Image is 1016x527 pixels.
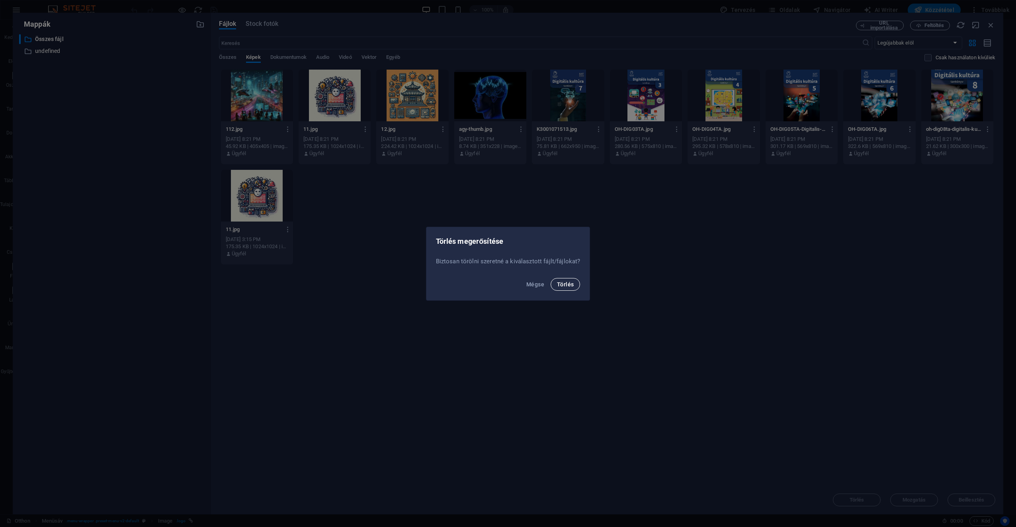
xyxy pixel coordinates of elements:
[523,278,547,291] button: Mégse
[526,281,544,288] span: Mégse
[557,281,574,288] span: Törlés
[436,237,580,246] h2: Törlés megerősítése
[436,257,580,265] p: Biztosan törölni szeretné a kiválasztott fájlt/fájlokat?
[551,278,580,291] button: Törlés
